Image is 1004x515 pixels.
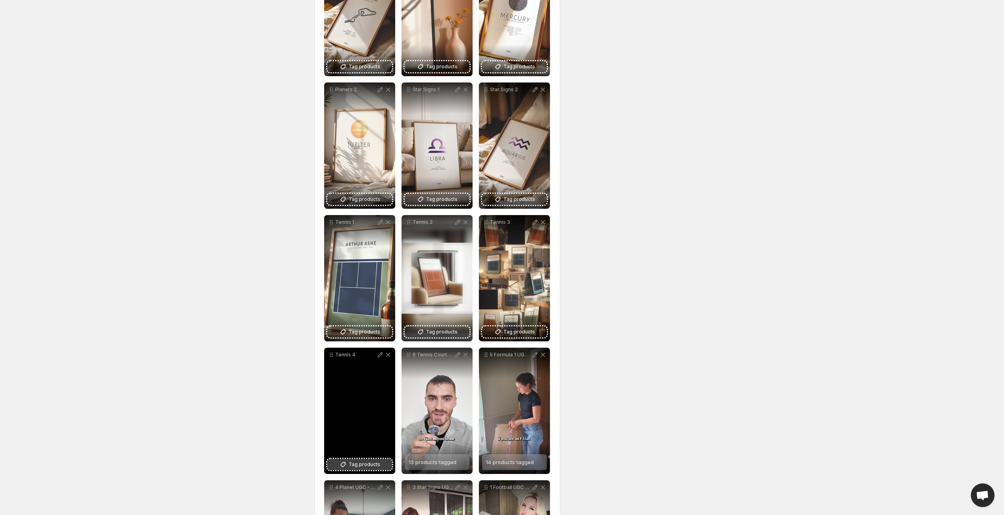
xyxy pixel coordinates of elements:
button: Tag products [405,194,469,205]
p: 4 Planet UGC - Miranda Week 1-2 [335,484,376,491]
button: Tag products [327,194,392,205]
button: Tag products [482,61,547,72]
span: Tag products [349,63,380,71]
p: Tennis 2 [413,219,454,225]
p: Tennis 1 [335,219,376,225]
span: Tag products [426,195,458,203]
p: Tennis 4 [335,352,376,358]
div: Planets 2Tag products [324,82,395,209]
div: 5 Formula 1 UGC - El Week 1-214 products tagged [479,348,550,474]
div: Star Signs 2Tag products [479,82,550,209]
button: Tag products [327,326,392,337]
span: Tag products [503,195,535,203]
p: 1 Football UGC - [PERSON_NAME] [490,484,531,491]
button: Tag products [482,194,547,205]
div: 6 Tennis Courts UGC - [PERSON_NAME] Week 1-213 products tagged [402,348,473,474]
span: Tag products [426,328,458,336]
button: Tag products [405,61,469,72]
span: Tag products [426,63,458,71]
span: Tag products [349,195,380,203]
div: Star Signs 1Tag products [402,82,473,209]
div: Tennis 2Tag products [402,215,473,341]
p: 6 Tennis Courts UGC - [PERSON_NAME] Week 1-2 [413,352,454,358]
button: Tag products [405,326,469,337]
span: Tag products [503,63,535,71]
button: Tag products [482,326,547,337]
span: Tag products [503,328,535,336]
p: Star Signs 1 [413,86,454,93]
div: Tennis 4Tag products [324,348,395,474]
div: Open chat [971,483,995,507]
p: 3 Star Signs UGC - Andi [413,484,454,491]
p: Planets 2 [335,86,376,93]
p: 5 Formula 1 UGC - El Week 1-2 [490,352,531,358]
span: 13 products tagged [409,459,456,465]
p: Star Signs 2 [490,86,531,93]
div: Tennis 1Tag products [324,215,395,341]
span: 14 products tagged [486,459,534,465]
span: Tag products [349,461,380,468]
button: Tag products [327,61,392,72]
p: Tennis 3 [490,219,531,225]
button: Tag products [327,459,392,470]
div: Tennis 3Tag products [479,215,550,341]
span: Tag products [349,328,380,336]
